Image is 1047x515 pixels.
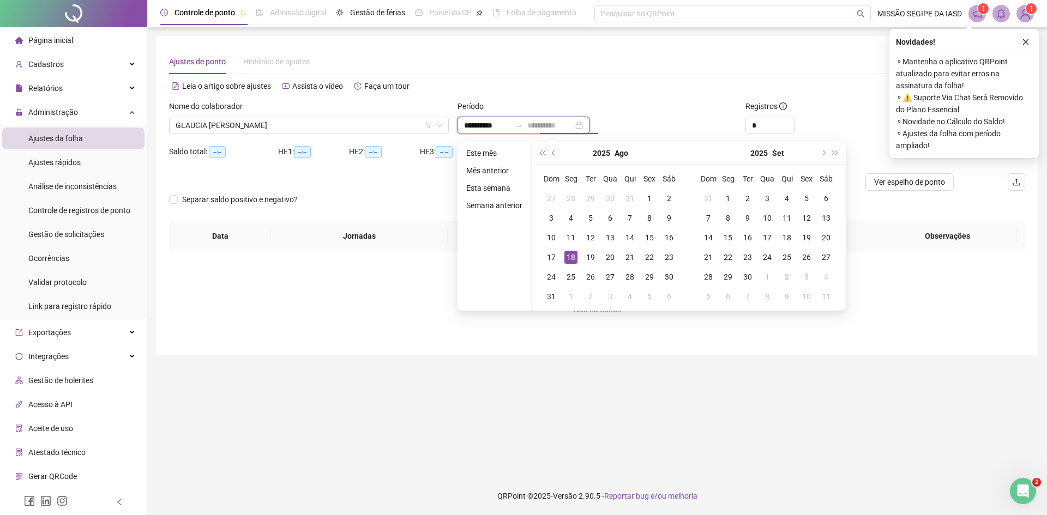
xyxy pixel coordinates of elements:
div: 22 [721,251,735,264]
th: Sáb [659,169,679,189]
div: 5 [800,192,813,205]
td: 2025-08-13 [600,228,620,247]
span: Gerar QRCode [28,472,77,481]
span: file-text [172,82,179,90]
div: 9 [663,211,676,225]
span: info-circle [779,102,787,110]
td: 2025-08-21 [620,247,640,267]
span: Relatórios [28,84,63,93]
th: Dom [699,169,718,189]
td: 2025-09-17 [757,228,777,247]
td: 2025-09-24 [757,247,777,267]
th: Sex [640,169,659,189]
th: Data [169,221,271,251]
td: 2025-08-31 [699,189,718,208]
span: audit [15,425,23,432]
td: 2025-08-04 [561,208,581,228]
th: Qui [620,169,640,189]
td: 2025-07-31 [620,189,640,208]
div: 31 [623,192,636,205]
td: 2025-10-11 [816,287,836,306]
div: 26 [800,251,813,264]
td: 2025-09-25 [777,247,797,267]
div: 25 [780,251,793,264]
span: file-done [256,9,263,16]
li: Semana anterior [462,199,527,212]
td: 2025-08-18 [561,247,581,267]
div: 1 [643,192,656,205]
div: 27 [545,192,558,205]
button: super-prev-year [536,142,548,164]
div: 31 [702,192,715,205]
td: 2025-10-07 [738,287,757,306]
div: 18 [780,231,793,244]
span: down [436,122,443,129]
td: 2025-09-03 [757,189,777,208]
div: 30 [741,270,754,283]
td: 2025-08-17 [541,247,561,267]
td: 2025-09-10 [757,208,777,228]
button: year panel [750,142,768,164]
td: 2025-09-29 [718,267,738,287]
span: bell [996,9,1006,19]
td: 2025-08-07 [620,208,640,228]
div: 7 [741,290,754,303]
div: 7 [623,211,636,225]
div: 19 [800,231,813,244]
div: 28 [702,270,715,283]
td: 2025-08-08 [640,208,659,228]
span: Ajustes da folha [28,134,83,143]
span: swap-right [514,121,523,130]
span: Validar protocolo [28,278,87,287]
div: Não há dados [182,304,1012,316]
div: 4 [623,290,636,303]
td: 2025-10-02 [777,267,797,287]
td: 2025-08-20 [600,247,620,267]
button: month panel [615,142,628,164]
td: 2025-09-30 [738,267,757,287]
td: 2025-09-12 [797,208,816,228]
th: Dom [541,169,561,189]
div: 12 [800,211,813,225]
span: Exportações [28,328,71,337]
td: 2025-08-05 [581,208,600,228]
footer: QRPoint © 2025 - 2.90.5 - [147,477,1047,515]
div: 23 [663,251,676,264]
td: 2025-08-26 [581,267,600,287]
td: 2025-09-16 [738,228,757,247]
th: Sáb [816,169,836,189]
div: 10 [545,231,558,244]
div: Saldo total: [169,146,278,158]
th: Observações [878,221,1017,251]
td: 2025-08-23 [659,247,679,267]
span: Observações [887,230,1008,242]
td: 2025-09-04 [777,189,797,208]
th: Entrada 1 [448,221,557,251]
span: pushpin [239,10,246,16]
div: 16 [741,231,754,244]
td: 2025-09-05 [797,189,816,208]
td: 2025-09-01 [718,189,738,208]
div: 4 [564,211,577,225]
td: 2025-09-18 [777,228,797,247]
span: file [15,84,23,92]
span: Análise de inconsistências [28,182,117,191]
td: 2025-08-24 [541,267,561,287]
span: book [492,9,500,16]
span: notification [972,9,982,19]
div: 25 [564,270,577,283]
span: clock-circle [160,9,168,16]
div: 8 [761,290,774,303]
div: 2 [741,192,754,205]
div: 6 [820,192,833,205]
div: 2 [780,270,793,283]
td: 2025-08-11 [561,228,581,247]
td: 2025-08-30 [659,267,679,287]
td: 2025-09-13 [816,208,836,228]
td: 2025-08-29 [640,267,659,287]
span: linkedin [40,495,51,506]
td: 2025-10-03 [797,267,816,287]
div: 9 [780,290,793,303]
span: export [15,329,23,336]
td: 2025-07-27 [541,189,561,208]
